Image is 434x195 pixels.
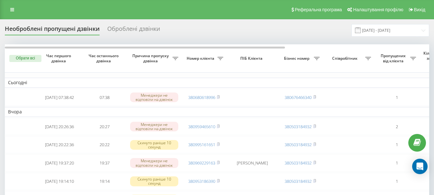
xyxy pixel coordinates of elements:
[414,7,425,12] span: Вихід
[188,142,215,147] a: 380995161651
[374,89,419,106] td: 1
[82,155,127,172] td: 19:37
[130,53,173,63] span: Причина пропуску дзвінка
[374,136,419,153] td: 1
[374,118,419,135] td: 2
[353,7,403,12] span: Налаштування профілю
[130,158,178,168] div: Менеджери не відповіли на дзвінок
[82,136,127,153] td: 20:22
[374,173,419,190] td: 1
[130,176,178,186] div: Скинуто раніше 10 секунд
[188,160,215,166] a: 380969229163
[281,56,314,61] span: Бізнес номер
[130,122,178,131] div: Менеджери не відповіли на дзвінок
[130,93,178,102] div: Менеджери не відповіли на дзвінок
[412,159,428,174] div: Open Intercom Messenger
[37,118,82,135] td: [DATE] 20:26:36
[374,155,419,172] td: 1
[37,173,82,190] td: [DATE] 19:14:10
[188,94,215,100] a: 380680618996
[377,53,410,63] span: Пропущених від клієнта
[37,89,82,106] td: [DATE] 07:38:42
[285,160,312,166] a: 380503184932
[130,140,178,150] div: Скинуто раніше 10 секунд
[295,7,342,12] span: Реферальна програма
[285,142,312,147] a: 380503184932
[37,155,82,172] td: [DATE] 19:37:20
[82,173,127,190] td: 19:14
[188,178,215,184] a: 380953186390
[107,25,160,35] div: Оброблені дзвінки
[285,94,312,100] a: 380676466340
[82,118,127,135] td: 20:27
[285,124,312,129] a: 380503184932
[185,56,217,61] span: Номер клієнта
[232,56,272,61] span: ПІБ Клієнта
[326,56,365,61] span: Співробітник
[9,55,41,62] button: Обрати всі
[285,178,312,184] a: 380503184932
[5,25,100,35] div: Необроблені пропущені дзвінки
[37,136,82,153] td: [DATE] 20:22:36
[87,53,122,63] span: Час останнього дзвінка
[82,89,127,106] td: 07:38
[188,124,215,129] a: 380959465610
[226,155,278,172] td: [PERSON_NAME]
[42,53,77,63] span: Час першого дзвінка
